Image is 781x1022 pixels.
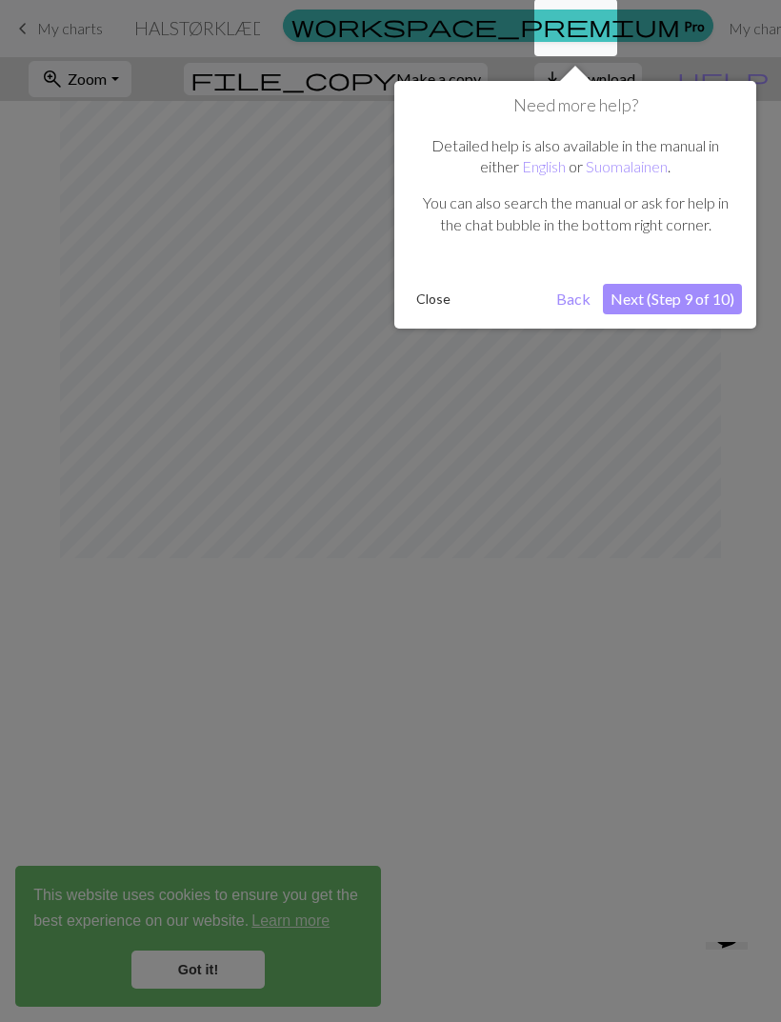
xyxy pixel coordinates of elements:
button: Back [549,284,598,314]
a: Suomalainen [586,157,668,175]
p: You can also search the manual or ask for help in the chat bubble in the bottom right corner. [418,192,732,235]
button: Next (Step 9 of 10) [603,284,742,314]
p: Detailed help is also available in the manual in either or . [418,135,732,178]
div: Need more help? [394,81,756,329]
button: Close [409,285,458,313]
h1: Need more help? [409,95,742,116]
a: English [522,157,566,175]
